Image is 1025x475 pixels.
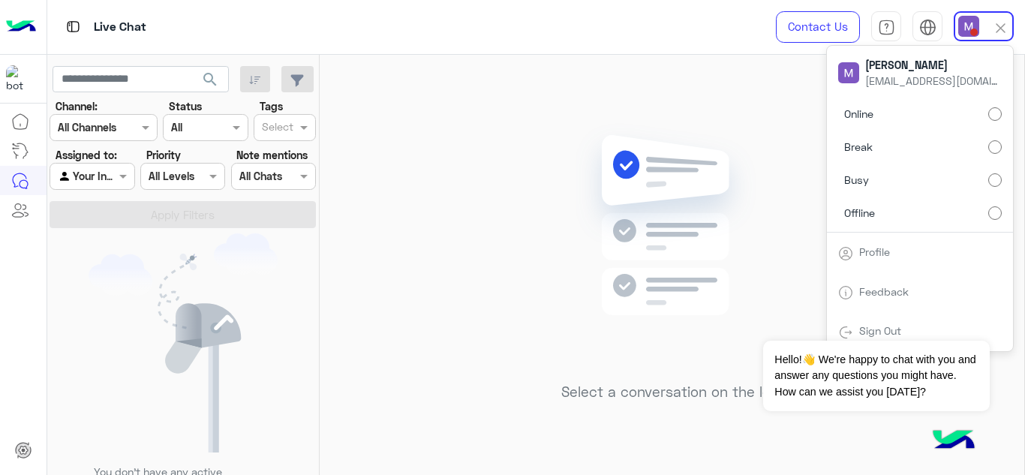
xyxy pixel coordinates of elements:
[859,245,890,258] a: Profile
[958,16,979,37] img: userImage
[878,19,895,36] img: tab
[988,173,1002,187] input: Busy
[561,383,783,401] h5: Select a conversation on the left
[260,119,293,138] div: Select
[6,11,36,43] img: Logo
[988,140,1002,154] input: Break
[192,66,229,98] button: search
[260,98,283,114] label: Tags
[844,172,869,188] span: Busy
[865,57,1000,73] span: [PERSON_NAME]
[64,17,83,36] img: tab
[89,233,278,452] img: empty users
[844,106,873,122] span: Online
[919,19,936,36] img: tab
[871,11,901,43] a: tab
[146,147,181,163] label: Priority
[56,147,117,163] label: Assigned to:
[838,62,859,83] img: userImage
[865,73,1000,89] span: [EMAIL_ADDRESS][DOMAIN_NAME]
[201,71,219,89] span: search
[992,20,1009,37] img: close
[927,415,980,467] img: hulul-logo.png
[859,285,909,298] a: Feedback
[50,201,316,228] button: Apply Filters
[564,123,780,372] img: no messages
[838,285,853,300] img: tab
[988,107,1002,121] input: Online
[988,206,1002,220] input: Offline
[6,65,33,92] img: 317874714732967
[56,98,98,114] label: Channel:
[844,205,875,221] span: Offline
[776,11,860,43] a: Contact Us
[838,246,853,261] img: tab
[236,147,308,163] label: Note mentions
[169,98,202,114] label: Status
[763,341,989,411] span: Hello!👋 We're happy to chat with you and answer any questions you might have. How can we assist y...
[844,139,873,155] span: Break
[94,17,146,38] p: Live Chat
